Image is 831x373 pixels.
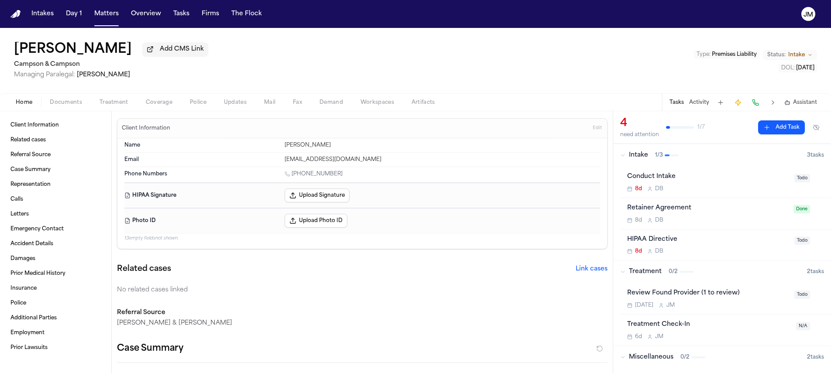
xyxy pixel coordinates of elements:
[7,133,104,147] a: Related cases
[620,315,831,346] div: Open task: Treatment Check-In
[781,65,795,71] span: DOL :
[629,353,673,362] span: Miscellaneous
[10,10,21,18] a: Home
[285,171,343,178] a: Call 1 (516) 914-6848
[50,99,82,106] span: Documents
[666,302,675,309] span: J M
[808,120,824,134] button: Hide completed tasks (⌘⇧H)
[264,99,275,106] span: Mail
[620,116,659,130] div: 4
[77,72,130,78] span: [PERSON_NAME]
[10,196,23,203] span: Calls
[146,99,172,106] span: Coverage
[767,51,786,58] span: Status:
[14,42,132,58] button: Edit matter name
[285,156,600,163] div: [EMAIL_ADDRESS][DOMAIN_NAME]
[620,198,831,229] div: Open task: Retainer Agreement
[627,203,788,213] div: Retainer Agreement
[655,333,663,340] span: J M
[796,65,814,71] span: [DATE]
[620,167,831,198] div: Open task: Conduct Intake
[620,131,659,138] div: need attention
[28,6,57,22] button: Intakes
[635,248,642,255] span: 8d
[697,52,711,57] span: Type :
[7,207,104,221] a: Letters
[117,263,171,275] h2: Related cases
[758,120,805,134] button: Add Task
[361,99,394,106] span: Workspaces
[7,326,104,340] a: Employment
[807,268,824,275] span: 2 task s
[10,122,59,129] span: Client Information
[593,125,602,131] span: Edit
[14,72,75,78] span: Managing Paralegal:
[793,99,817,106] span: Assistant
[10,211,29,218] span: Letters
[635,217,642,224] span: 8d
[228,6,265,22] button: The Flock
[655,152,663,159] span: 1 / 3
[694,50,759,59] button: Edit Type: Premises Liability
[788,51,805,58] span: Intake
[576,265,608,274] button: Link cases
[293,99,302,106] span: Fax
[794,236,810,245] span: Todo
[7,237,104,251] a: Accident Details
[7,252,104,266] a: Damages
[142,42,208,56] button: Add CMS Link
[635,302,653,309] span: [DATE]
[627,235,789,245] div: HIPAA Directive
[124,171,167,178] span: Phone Numbers
[190,99,206,106] span: Police
[120,125,172,132] h3: Client Information
[117,342,183,356] h2: Case Summary
[10,240,53,247] span: Accident Details
[627,172,789,182] div: Conduct Intake
[10,344,48,351] span: Prior Lawsuits
[793,205,810,213] span: Done
[10,315,57,322] span: Additional Parties
[117,319,608,328] p: [PERSON_NAME] & [PERSON_NAME]
[655,185,663,192] span: D B
[669,268,678,275] span: 0 / 2
[224,99,247,106] span: Updates
[629,267,662,276] span: Treatment
[794,291,810,299] span: Todo
[697,124,705,131] span: 1 / 7
[124,156,279,163] dt: Email
[62,6,86,22] a: Day 1
[124,235,600,242] p: 13 empty fields not shown.
[170,6,193,22] a: Tasks
[127,6,165,22] a: Overview
[124,214,279,228] dt: Photo ID
[749,96,762,109] button: Make a Call
[7,192,104,206] a: Calls
[10,270,65,277] span: Prior Medical History
[635,333,642,340] span: 6d
[160,45,204,54] span: Add CMS Link
[10,226,64,233] span: Emergency Contact
[714,96,727,109] button: Add Task
[91,6,122,22] button: Matters
[100,99,128,106] span: Treatment
[680,354,690,361] span: 0 / 2
[10,137,46,144] span: Related cases
[285,214,347,228] button: Upload Photo ID
[7,267,104,281] a: Prior Medical History
[655,248,663,255] span: D B
[14,42,132,58] h1: [PERSON_NAME]
[629,151,648,160] span: Intake
[198,6,223,22] button: Firms
[613,346,831,369] button: Miscellaneous0/22tasks
[10,255,35,262] span: Damages
[689,99,709,106] button: Activity
[7,281,104,295] a: Insurance
[16,99,32,106] span: Home
[796,322,810,330] span: N/A
[712,52,757,57] span: Premises Liability
[620,283,831,315] div: Open task: Review Found Provider (1 to review)
[620,229,831,260] div: Open task: HIPAA Directive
